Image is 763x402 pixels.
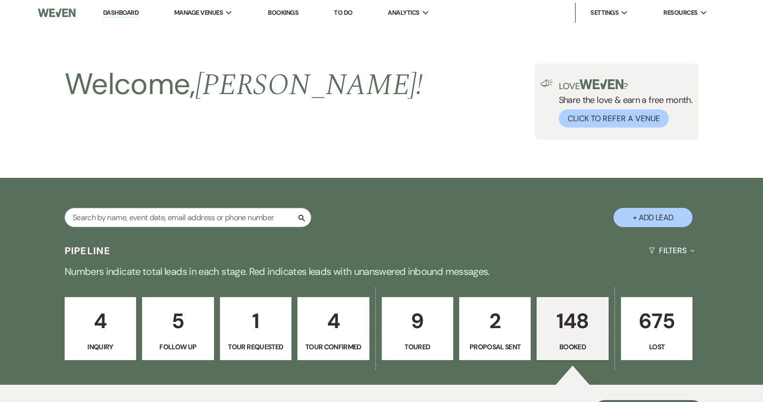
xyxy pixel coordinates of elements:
p: 2 [466,304,524,337]
img: loud-speaker-illustration.svg [541,79,553,87]
p: 4 [304,304,363,337]
button: Filters [645,237,698,264]
input: Search by name, event date, email address or phone number [65,208,311,227]
a: Bookings [268,8,298,17]
img: Weven Logo [38,2,75,23]
a: 2Proposal Sent [459,297,531,360]
p: Numbers indicate total leads in each stage. Red indicates leads with unanswered inbound messages. [27,264,737,279]
button: + Add Lead [614,208,692,227]
a: 148Booked [537,297,608,360]
a: 675Lost [621,297,692,360]
img: weven-logo-green.svg [580,79,623,89]
a: Dashboard [103,8,139,18]
p: Tour Requested [226,341,285,352]
h3: Pipeline [65,244,111,258]
span: [PERSON_NAME] ! [195,63,423,108]
button: Click to Refer a Venue [559,109,669,128]
p: 9 [388,304,447,337]
p: 148 [543,304,602,337]
span: Manage Venues [174,8,223,18]
span: Analytics [388,8,419,18]
a: 4Tour Confirmed [297,297,369,360]
p: 4 [71,304,130,337]
a: 4Inquiry [65,297,136,360]
h2: Welcome, [65,64,423,106]
span: Resources [663,8,697,18]
p: Booked [543,341,602,352]
p: Proposal Sent [466,341,524,352]
p: Tour Confirmed [304,341,363,352]
p: Love ? [559,79,693,91]
p: 1 [226,304,285,337]
a: 9Toured [382,297,453,360]
p: Follow Up [148,341,207,352]
a: 1Tour Requested [220,297,291,360]
a: 5Follow Up [142,297,214,360]
p: Lost [627,341,686,352]
p: Inquiry [71,341,130,352]
p: Toured [388,341,447,352]
a: To Do [334,8,352,17]
div: Share the love & earn a free month. [553,79,693,128]
p: 675 [627,304,686,337]
span: Settings [590,8,618,18]
p: 5 [148,304,207,337]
